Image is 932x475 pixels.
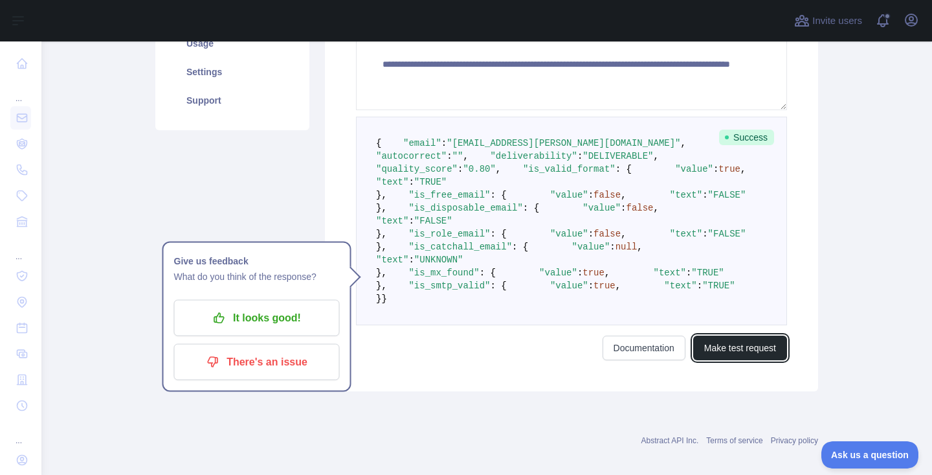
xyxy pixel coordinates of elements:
[376,268,387,278] span: },
[447,138,680,148] span: "[EMAIL_ADDRESS][PERSON_NAME][DOMAIN_NAME]"
[463,164,495,174] span: "0.80"
[577,151,582,161] span: :
[550,190,588,200] span: "value"
[594,281,616,291] span: true
[171,86,294,115] a: Support
[610,242,615,252] span: :
[812,14,862,29] span: Invite users
[670,229,702,239] span: "text"
[588,281,594,291] span: :
[654,203,659,213] span: ,
[588,190,594,200] span: :
[675,164,713,174] span: "value"
[616,242,638,252] span: null
[174,344,340,380] button: There's an issue
[408,177,414,187] span: :
[691,268,724,278] span: "TRUE"
[681,138,686,148] span: ,
[174,269,340,284] p: What do you think of the response?
[408,229,490,239] span: "is_role_email"
[463,151,468,161] span: ,
[621,190,626,200] span: ,
[376,229,387,239] span: },
[702,190,707,200] span: :
[381,294,386,304] span: }
[577,268,582,278] span: :
[458,164,463,174] span: :
[654,268,686,278] span: "text"
[582,268,605,278] span: true
[480,268,496,278] span: : {
[719,130,774,145] span: Success
[10,78,31,104] div: ...
[594,190,621,200] span: false
[550,229,588,239] span: "value"
[376,190,387,200] span: },
[697,281,702,291] span: :
[376,294,381,304] span: }
[702,281,735,291] span: "TRUE"
[708,229,746,239] span: "FALSE"
[490,229,506,239] span: : {
[171,58,294,86] a: Settings
[603,336,685,360] a: Documentation
[376,177,408,187] span: "text"
[408,242,512,252] span: "is_catchall_email"
[706,436,762,445] a: Terms of service
[10,420,31,446] div: ...
[10,236,31,262] div: ...
[582,151,653,161] span: "DELIVERABLE"
[403,138,441,148] span: "email"
[616,164,632,174] span: : {
[184,351,330,373] p: There's an issue
[523,164,616,174] span: "is_valid_format"
[627,203,654,213] span: false
[452,151,463,161] span: ""
[376,216,408,226] span: "text"
[441,138,447,148] span: :
[708,190,746,200] span: "FALSE"
[408,281,490,291] span: "is_smtp_valid"
[664,281,696,291] span: "text"
[414,255,463,265] span: "UNKNOWN"
[594,229,621,239] span: false
[490,281,506,291] span: : {
[376,281,387,291] span: },
[616,281,621,291] span: ,
[792,10,865,31] button: Invite users
[718,164,740,174] span: true
[740,164,746,174] span: ,
[550,281,588,291] span: "value"
[582,203,621,213] span: "value"
[408,255,414,265] span: :
[408,216,414,226] span: :
[821,441,919,469] iframe: Toggle Customer Support
[686,268,691,278] span: :
[408,190,490,200] span: "is_free_email"
[523,203,539,213] span: : {
[414,216,452,226] span: "FALSE"
[174,300,340,336] button: It looks good!
[490,151,577,161] span: "deliverability"
[621,203,626,213] span: :
[376,164,458,174] span: "quality_score"
[414,177,447,187] span: "TRUE"
[654,151,659,161] span: ,
[408,203,522,213] span: "is_disposable_email"
[490,190,506,200] span: : {
[512,242,528,252] span: : {
[408,268,479,278] span: "is_mx_found"
[572,242,610,252] span: "value"
[376,242,387,252] span: },
[771,436,818,445] a: Privacy policy
[376,203,387,213] span: },
[693,336,787,360] button: Make test request
[637,242,642,252] span: ,
[174,253,340,269] h1: Give us feedback
[184,307,330,329] p: It looks good!
[588,229,594,239] span: :
[539,268,577,278] span: "value"
[376,255,408,265] span: "text"
[376,151,447,161] span: "autocorrect"
[713,164,718,174] span: :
